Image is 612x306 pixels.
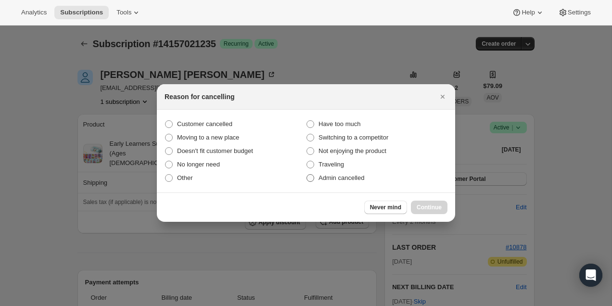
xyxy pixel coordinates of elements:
span: Analytics [21,9,47,16]
span: Admin cancelled [319,174,364,181]
h2: Reason for cancelling [165,92,234,102]
span: No longer need [177,161,220,168]
span: Moving to a new place [177,134,239,141]
span: Never mind [370,204,401,211]
button: Settings [552,6,597,19]
div: Open Intercom Messenger [579,264,602,287]
button: Tools [111,6,147,19]
span: Tools [116,9,131,16]
button: Subscriptions [54,6,109,19]
span: Settings [568,9,591,16]
button: Never mind [364,201,407,214]
span: Doesn't fit customer budget [177,147,253,154]
span: Help [522,9,535,16]
button: Analytics [15,6,52,19]
button: Close [436,90,449,103]
span: Have too much [319,120,360,127]
span: Not enjoying the product [319,147,386,154]
span: Traveling [319,161,344,168]
span: Switching to a competitor [319,134,388,141]
span: Subscriptions [60,9,103,16]
span: Customer cancelled [177,120,232,127]
button: Help [506,6,550,19]
span: Other [177,174,193,181]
